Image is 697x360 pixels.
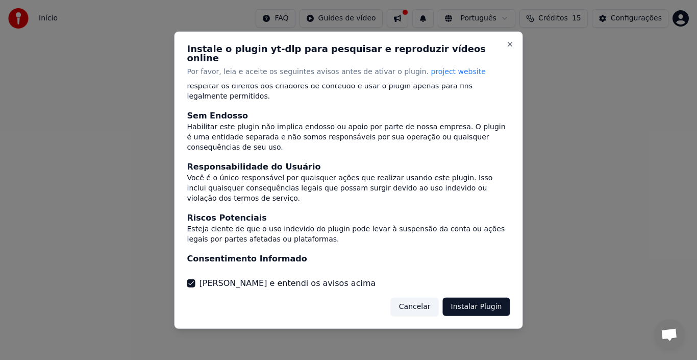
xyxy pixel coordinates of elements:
[187,224,510,245] div: Esteja ciente de que o uso indevido do plugin pode levar à suspensão da conta ou ações legais por...
[187,173,510,204] div: Você é o único responsável por quaisquer ações que realizar usando este plugin. Isso inclui quais...
[187,122,510,153] div: Habilitar este plugin não implica endosso ou apoio por parte de nossa empresa. O plugin é uma ent...
[187,212,510,224] div: Riscos Potenciais
[443,298,510,316] button: Instalar Plugin
[200,277,376,290] label: [PERSON_NAME] e entendi os avisos acima
[187,66,510,77] p: Por favor, leia e aceite os seguintes avisos antes de ativar o plugin.
[391,298,439,316] button: Cancelar
[187,44,510,62] h2: Instale o plugin yt-dlp para pesquisar e reproduzir vídeos online
[187,110,510,122] div: Sem Endosso
[187,253,510,265] div: Consentimento Informado
[187,161,510,173] div: Responsabilidade do Usuário
[187,61,510,102] div: Este plugin pode permitir ações (como baixar conteúdo) que podem infringir as leis de direitos au...
[431,67,486,75] span: project website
